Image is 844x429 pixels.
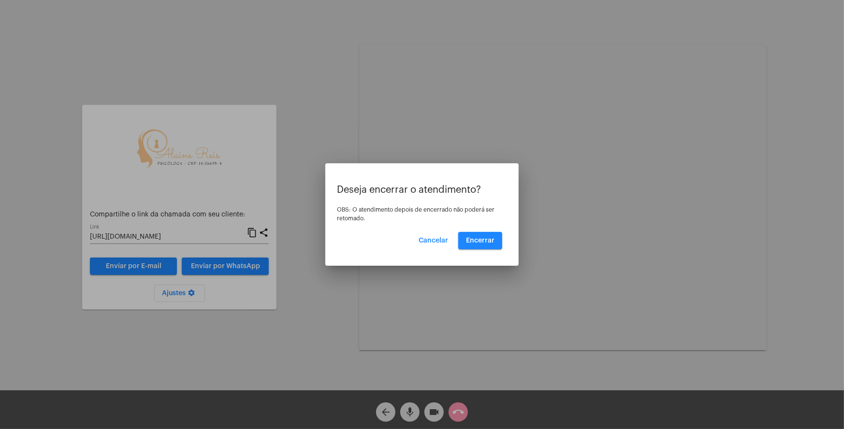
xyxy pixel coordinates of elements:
span: Encerrar [466,237,495,244]
button: Cancelar [411,232,456,249]
span: Cancelar [419,237,448,244]
button: Encerrar [458,232,502,249]
span: OBS: O atendimento depois de encerrado não poderá ser retomado. [337,207,495,221]
p: Deseja encerrar o atendimento? [337,185,507,195]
